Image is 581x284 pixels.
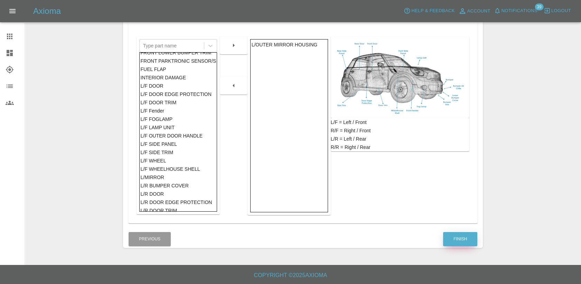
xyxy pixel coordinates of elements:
[334,39,467,115] img: car
[402,6,456,16] button: Help & Feedback
[252,41,327,49] div: L/OUTER MIRROR HOUSING
[551,7,571,15] span: Logout
[457,6,492,17] a: Account
[535,3,543,10] span: 39
[140,157,216,165] div: L/F WHEEL
[140,190,216,198] div: L/R DOOR
[4,3,21,19] button: Open drawer
[140,148,216,157] div: L/F SIDE TRIM
[140,173,216,181] div: L/MIRROR
[492,6,539,16] button: Notifications
[140,123,216,132] div: L/F LAMP UNIT
[140,107,216,115] div: L/F Fender
[140,115,216,123] div: L/F FOGLAMP
[140,98,216,107] div: L/F DOOR TRIM
[140,181,216,190] div: L/R BUMPER COVER
[140,198,216,206] div: L/R DOOR EDGE PROTECTION
[542,6,573,16] button: Logout
[502,7,537,15] span: Notifications
[140,48,216,57] div: FRONT LOWER BUMPER TRIM
[140,57,216,65] div: FRONT PARKTRONIC SENSOR/S
[443,232,477,246] button: Finish
[140,73,216,82] div: INTERIOR DAMAGE
[331,118,469,151] div: L/F = Left / Front R/F = Right / Front L/R = Left / Rear R/R = Right / Rear
[140,90,216,98] div: L/F DOOR EDGE PROTECTION
[140,65,216,73] div: FUEL FLAP
[140,140,216,148] div: L/F SIDE PANEL
[467,7,490,15] span: Account
[140,165,216,173] div: L/F WHEELHOUSE SHELL
[140,132,216,140] div: L/F OUTER DOOR HANDLE
[140,82,216,90] div: L/F DOOR
[33,6,61,17] h5: Axioma
[140,206,216,215] div: L/R DOOR TRIM
[129,232,171,246] button: Previous
[6,270,575,280] h6: Copyright © 2025 Axioma
[411,7,455,15] span: Help & Feedback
